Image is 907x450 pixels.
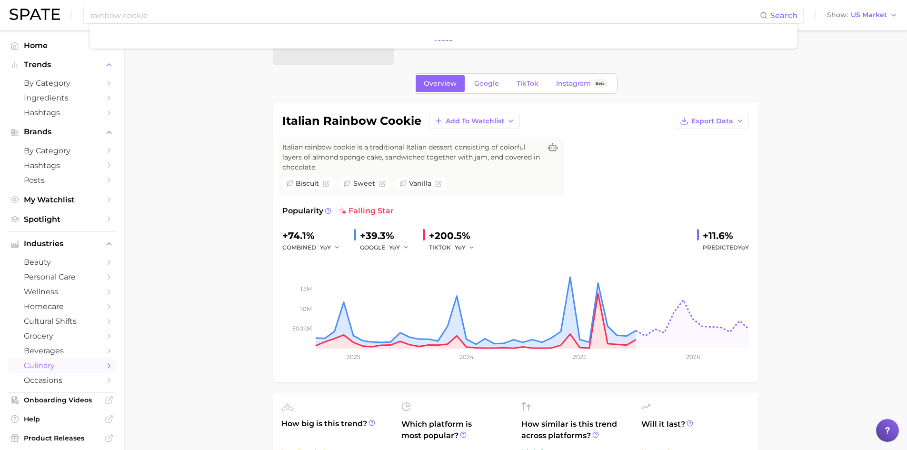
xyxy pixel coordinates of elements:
[416,75,465,92] a: Overview
[8,125,116,139] button: Brands
[8,158,116,173] a: Hashtags
[24,146,100,155] span: by Category
[320,243,331,251] span: YoY
[24,128,100,136] span: Brands
[8,373,116,388] a: occasions
[429,113,520,129] button: Add to Watchlist
[24,161,100,170] span: Hashtags
[24,240,100,248] span: Industries
[517,80,538,88] span: TikTok
[8,143,116,158] a: by Category
[455,242,475,253] button: YoY
[8,329,116,343] a: grocery
[8,270,116,284] a: personal care
[24,376,100,385] span: occasions
[401,419,510,450] span: Which platform is most popular?
[346,353,360,360] tspan: 2023
[24,346,100,355] span: beverages
[548,75,616,92] a: InstagramBeta
[389,242,409,253] button: YoY
[686,353,699,360] tspan: 2026
[429,242,481,253] div: TIKTOK
[508,75,547,92] a: TikTok
[24,396,100,404] span: Onboarding Videos
[851,12,887,18] span: US Market
[8,173,116,188] a: Posts
[389,243,400,251] span: YoY
[90,7,760,23] input: Search here for a brand, industry, or ingredient
[10,9,60,20] img: SPATE
[8,90,116,105] a: Ingredients
[24,93,100,102] span: Ingredients
[8,314,116,329] a: cultural shifts
[282,205,323,217] span: Popularity
[8,393,116,407] a: Onboarding Videos
[675,113,749,129] button: Export Data
[703,228,749,243] div: +11.6%
[409,179,431,189] span: vanilla
[282,142,541,172] span: Italian rainbow cookie is a traditional Italian dessert consisting of colorful layers of almond s...
[8,192,116,207] a: My Watchlist
[282,115,421,127] h1: italian rainbow cookie
[429,228,481,243] div: +200.5%
[24,415,100,423] span: Help
[24,108,100,117] span: Hashtags
[282,242,347,253] div: combined
[641,419,750,441] span: Will it last?
[446,117,504,125] span: Add to Watchlist
[435,180,442,187] button: Flag as miscategorized or irrelevant
[596,80,605,88] span: Beta
[738,244,749,251] span: YoY
[8,38,116,53] a: Home
[573,353,587,360] tspan: 2025
[24,317,100,326] span: cultural shifts
[24,41,100,50] span: Home
[424,80,457,88] span: Overview
[360,228,416,243] div: +39.3%
[8,299,116,314] a: homecare
[8,237,116,251] button: Industries
[24,258,100,267] span: beauty
[8,76,116,90] a: by Category
[353,179,375,189] span: sweet
[8,412,116,426] a: Help
[8,255,116,270] a: beauty
[24,79,100,88] span: by Category
[24,287,100,296] span: wellness
[320,242,340,253] button: YoY
[282,228,347,243] div: +74.1%
[281,418,390,441] span: How big is this trend?
[8,58,116,72] button: Trends
[323,180,329,187] button: Flag as miscategorized or irrelevant
[8,431,116,445] a: Product Releases
[339,205,394,217] span: falling star
[24,302,100,311] span: homecare
[825,9,900,21] button: ShowUS Market
[24,434,100,442] span: Product Releases
[8,343,116,358] a: beverages
[827,12,848,18] span: Show
[8,358,116,373] a: culinary
[296,179,319,189] span: biscuit
[24,215,100,224] span: Spotlight
[703,242,749,253] span: Predicted
[691,117,733,125] span: Export Data
[379,180,386,187] button: Flag as miscategorized or irrelevant
[360,242,416,253] div: GOOGLE
[24,176,100,185] span: Posts
[24,60,100,69] span: Trends
[24,272,100,281] span: personal care
[8,105,116,120] a: Hashtags
[24,331,100,340] span: grocery
[556,80,591,88] span: Instagram
[24,195,100,204] span: My Watchlist
[24,361,100,370] span: culinary
[521,419,630,441] span: How similar is this trend across platforms?
[8,212,116,227] a: Spotlight
[455,243,466,251] span: YoY
[474,80,499,88] span: Google
[770,11,797,20] span: Search
[8,284,116,299] a: wellness
[459,353,473,360] tspan: 2024
[466,75,507,92] a: Google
